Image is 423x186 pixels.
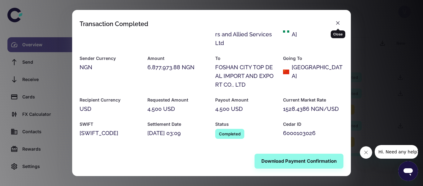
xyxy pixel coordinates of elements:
[283,97,343,103] h6: Current Market Rate
[147,63,208,72] div: 6,877,973.88 NGN
[360,146,372,159] iframe: Close message
[147,97,208,103] h6: Requested Amount
[80,55,140,62] h6: Sender Currency
[283,105,343,113] div: 1528.4386 NGN/USD
[292,63,343,80] div: [GEOGRAPHIC_DATA]
[80,20,148,28] div: Transaction Completed
[80,97,140,103] h6: Recipient Currency
[215,21,276,48] div: Essence Point Elevators and Allied Services Ltd
[283,121,343,128] h6: Cedar ID
[215,55,276,62] h6: To
[147,129,208,138] div: [DATE] 03:09
[331,30,345,38] div: Close
[147,105,208,113] div: 4,500 USD
[80,121,140,128] h6: SWIFT
[215,131,244,137] span: Completed
[147,121,208,128] h6: Settlement Date
[255,154,343,169] button: Download Payment Confirmation
[398,161,418,181] iframe: Button to launch messaging window
[215,121,276,128] h6: Status
[80,129,140,138] div: [SWIFT_CODE]
[4,4,45,9] span: Hi. Need any help?
[215,105,276,113] div: 4,500 USD
[147,55,208,62] h6: Amount
[283,55,343,62] h6: Going To
[215,97,276,103] h6: Payout Amount
[375,145,418,159] iframe: Message from company
[215,63,276,89] div: FOSHAN CITY TOP DEAL IMPORT AND EXPORT CO., LTD
[80,105,140,113] div: USD
[283,129,343,138] div: 6000103026
[80,63,140,72] div: NGN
